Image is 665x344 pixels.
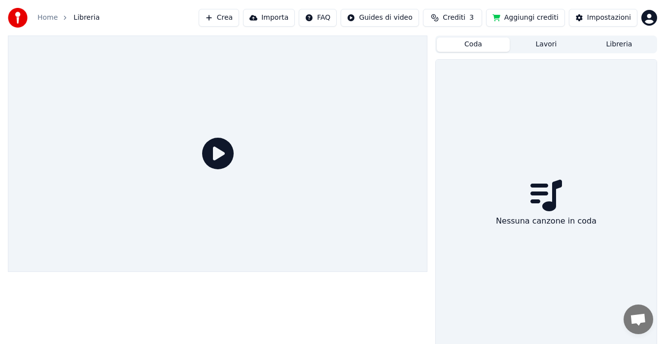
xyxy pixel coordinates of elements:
span: 3 [469,13,474,23]
span: Crediti [443,13,465,23]
button: Crea [199,9,239,27]
button: Impostazioni [569,9,637,27]
button: Libreria [583,38,656,52]
img: youka [8,8,28,28]
div: Aprire la chat [624,305,653,334]
button: Crediti3 [423,9,482,27]
button: FAQ [299,9,337,27]
button: Lavori [510,38,583,52]
button: Coda [437,38,510,52]
nav: breadcrumb [37,13,100,23]
button: Guides di video [341,9,419,27]
button: Importa [243,9,295,27]
span: Libreria [73,13,100,23]
div: Impostazioni [587,13,631,23]
a: Home [37,13,58,23]
div: Nessuna canzone in coda [492,211,600,231]
button: Aggiungi crediti [486,9,565,27]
